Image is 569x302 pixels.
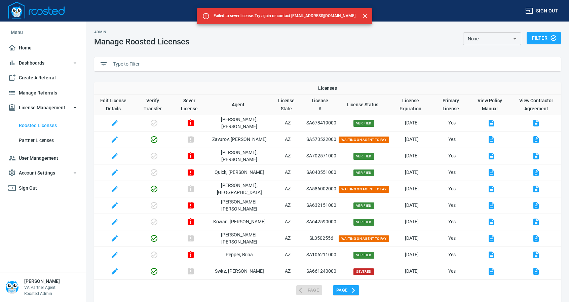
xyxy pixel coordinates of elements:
[270,169,305,176] p: AZ
[5,280,19,294] img: Person
[339,137,389,143] span: Waiting on Agent to Pay
[270,235,305,242] p: AZ
[208,182,270,196] p: [PERSON_NAME] , [GEOGRAPHIC_DATA]
[337,94,391,115] th: Toggle SortBy
[525,7,558,15] span: Sign out
[390,218,433,225] p: [DATE]
[135,94,173,115] th: Verify Transfer
[8,74,78,82] span: Create A Referral
[353,153,374,160] span: Verified
[19,136,78,145] span: Partner Licenses
[511,94,561,115] th: View Contractor Agreement
[5,40,80,55] a: Home
[523,5,561,17] button: Sign out
[5,85,80,101] a: Manage Referrals
[5,118,80,133] a: Roosted Licenses
[208,218,270,225] p: Kowan , [PERSON_NAME]
[532,34,556,42] span: Filter
[390,169,433,176] p: [DATE]
[527,32,561,44] button: Filter
[208,169,270,176] p: Quick , [PERSON_NAME]
[433,185,471,192] p: Yes
[173,94,208,115] th: Sever License
[270,136,305,143] p: AZ
[5,70,80,85] a: Create A Referral
[8,2,65,18] img: Logo
[333,285,359,296] button: Page
[433,268,471,275] p: Yes
[433,218,471,225] p: Yes
[353,252,374,259] span: Verified
[390,235,433,242] p: [DATE]
[24,278,60,285] h6: [PERSON_NAME]
[270,202,305,209] p: AZ
[8,59,78,67] span: Dashboards
[305,119,337,126] p: SA678419000
[208,231,270,246] p: [PERSON_NAME] , [PERSON_NAME]
[94,30,189,34] h2: Admin
[5,100,80,115] button: License Management
[433,251,471,258] p: Yes
[433,119,471,126] p: Yes
[390,152,433,159] p: [DATE]
[390,119,433,126] p: [DATE]
[94,37,189,46] h1: Manage Roosted Licenses
[353,219,374,226] span: Verified
[305,251,337,258] p: SA106211000
[390,185,433,192] p: [DATE]
[339,186,389,193] span: Waiting on Agent to Pay
[270,152,305,159] p: AZ
[390,251,433,258] p: [DATE]
[208,116,270,130] p: [PERSON_NAME] , [PERSON_NAME]
[24,285,60,291] p: VA Partner Agent
[353,169,374,176] span: Verified
[305,202,337,209] p: SA632151000
[433,94,471,115] th: Toggle SortBy
[305,185,337,192] p: SA586002000
[339,235,389,242] span: Waiting on Agent to Pay
[24,291,60,297] p: Roosted Admin
[5,151,80,166] a: User Management
[305,136,337,143] p: SA573522000
[8,184,78,192] span: Sign Out
[433,235,471,242] p: Yes
[390,136,433,143] p: [DATE]
[8,169,78,177] span: Account Settings
[208,198,270,213] p: [PERSON_NAME] , [PERSON_NAME]
[5,181,80,196] a: Sign Out
[540,272,564,297] iframe: Chat
[270,119,305,126] p: AZ
[471,94,511,115] th: View Policy Manual
[94,94,135,115] th: Edit License Details
[270,185,305,192] p: AZ
[270,94,305,115] th: Toggle SortBy
[433,169,471,176] p: Yes
[390,94,433,115] th: Toggle SortBy
[390,202,433,209] p: [DATE]
[5,165,80,181] button: Account Settings
[113,59,556,69] input: Type to Filter
[390,268,433,275] p: [DATE]
[208,94,270,115] th: Toggle SortBy
[8,104,78,112] span: License Management
[305,169,337,176] p: SA040551000
[361,12,370,21] button: Close
[305,152,337,159] p: SA702571000
[208,251,270,258] p: Pepper , Brina
[353,202,374,209] span: Verified
[336,287,356,294] span: Page
[305,218,337,225] p: SA642590000
[270,251,305,258] p: AZ
[270,218,305,225] p: AZ
[214,10,355,22] div: Failed to sever license. Try again or contact [EMAIL_ADDRESS][DOMAIN_NAME]
[433,152,471,159] p: Yes
[5,55,80,71] button: Dashboards
[19,121,78,130] span: Roosted Licenses
[270,268,305,275] p: AZ
[5,24,80,40] li: Menu
[305,94,337,115] th: Toggle SortBy
[208,268,270,275] p: Switz , [PERSON_NAME]
[5,133,80,148] a: Partner Licenses
[208,149,270,163] p: [PERSON_NAME] , [PERSON_NAME]
[8,44,78,52] span: Home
